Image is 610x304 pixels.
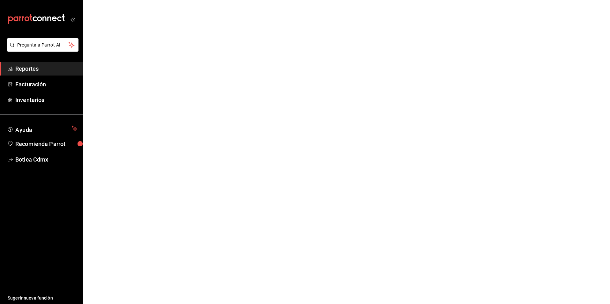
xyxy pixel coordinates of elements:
[4,46,78,53] a: Pregunta a Parrot AI
[17,42,69,48] span: Pregunta a Parrot AI
[15,80,78,89] span: Facturación
[15,96,78,104] span: Inventarios
[7,38,78,52] button: Pregunta a Parrot AI
[8,295,78,301] span: Sugerir nueva función
[15,155,78,164] span: Botica Cdmx
[15,140,78,148] span: Recomienda Parrot
[15,125,69,133] span: Ayuda
[15,64,78,73] span: Reportes
[70,17,75,22] button: open_drawer_menu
